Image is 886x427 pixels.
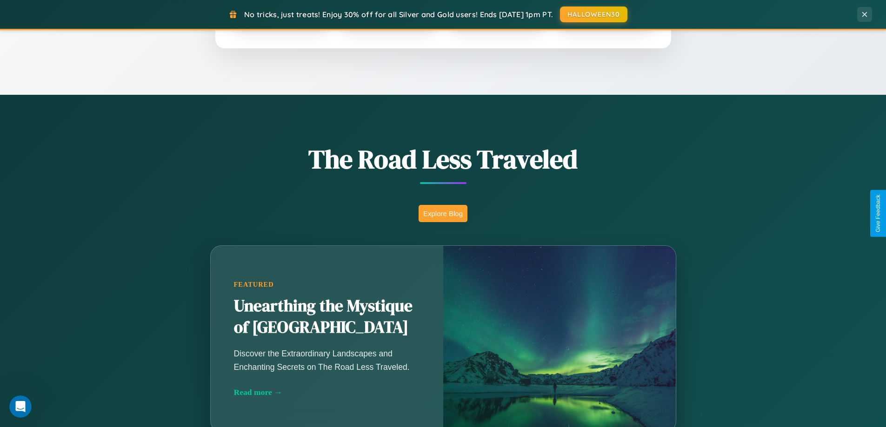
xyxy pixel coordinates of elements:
iframe: Intercom live chat [9,395,32,418]
button: HALLOWEEN30 [560,7,627,22]
span: No tricks, just treats! Enjoy 30% off for all Silver and Gold users! Ends [DATE] 1pm PT. [244,10,553,19]
div: Read more → [234,388,420,397]
button: Explore Blog [419,205,467,222]
p: Discover the Extraordinary Landscapes and Enchanting Secrets on The Road Less Traveled. [234,347,420,373]
div: Featured [234,281,420,289]
h1: The Road Less Traveled [164,141,722,177]
h2: Unearthing the Mystique of [GEOGRAPHIC_DATA] [234,296,420,338]
div: Give Feedback [875,195,881,232]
